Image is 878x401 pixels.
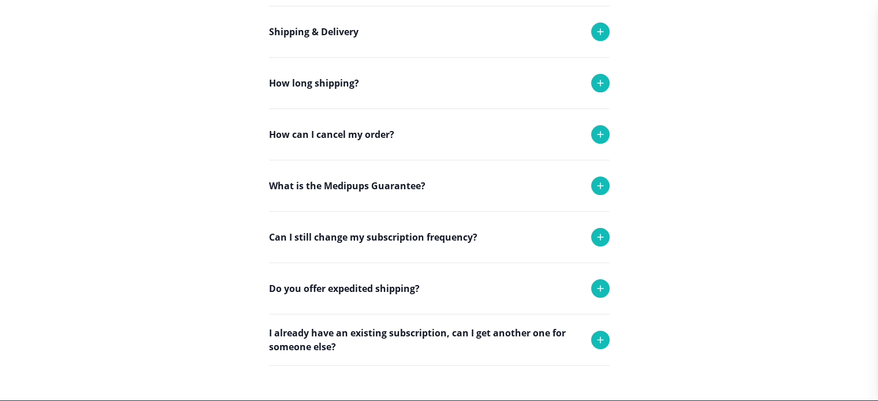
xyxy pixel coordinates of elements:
[269,326,580,354] p: I already have an existing subscription, can I get another one for someone else?
[269,211,610,285] div: If you received the wrong product or your product was damaged in transit, we will replace it with...
[269,314,610,374] div: Yes we do! Please reach out to support and we will try to accommodate any request.
[269,282,420,295] p: Do you offer expedited shipping?
[269,179,425,193] p: What is the Medipups Guarantee?
[269,230,477,244] p: Can I still change my subscription frequency?
[269,25,358,39] p: Shipping & Delivery
[269,263,610,323] div: Yes you can. Simply reach out to support and we will adjust your monthly deliveries!
[269,108,610,155] div: Each order takes 1-2 business days to be delivered.
[269,76,359,90] p: How long shipping?
[269,160,610,261] div: Any refund request and cancellation are subject to approval and turn around time is 24-48 hours. ...
[269,128,394,141] p: How can I cancel my order?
